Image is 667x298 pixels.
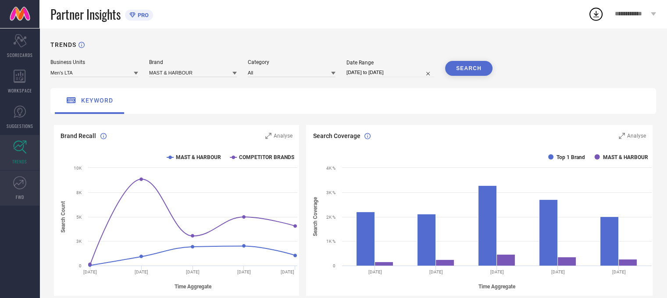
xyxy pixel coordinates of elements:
[333,263,335,268] text: 0
[627,133,646,139] span: Analyse
[274,133,292,139] span: Analyse
[326,166,335,170] text: 4K %
[248,59,335,65] div: Category
[149,59,237,65] div: Brand
[50,41,76,48] h1: TRENDS
[79,263,82,268] text: 0
[7,52,33,58] span: SCORECARDS
[313,132,360,139] span: Search Coverage
[60,201,66,233] tspan: Search Count
[175,284,212,290] tspan: Time Aggregate
[612,270,626,274] text: [DATE]
[74,166,82,170] text: 10K
[176,154,221,160] text: MAST & HARBOUR
[76,215,82,220] text: 5K
[7,123,33,129] span: SUGGESTIONS
[429,270,443,274] text: [DATE]
[237,270,251,274] text: [DATE]
[619,133,625,139] svg: Zoom
[186,270,200,274] text: [DATE]
[281,270,294,274] text: [DATE]
[490,270,504,274] text: [DATE]
[265,133,271,139] svg: Zoom
[61,132,96,139] span: Brand Recall
[50,5,121,23] span: Partner Insights
[445,61,492,76] button: SEARCH
[588,6,604,22] div: Open download list
[346,60,434,66] div: Date Range
[603,154,648,160] text: MAST & HARBOUR
[81,97,113,104] span: keyword
[136,12,149,18] span: PRO
[76,239,82,244] text: 3K
[326,239,335,244] text: 1K %
[12,158,27,165] span: TRENDS
[551,270,565,274] text: [DATE]
[312,197,318,236] tspan: Search Coverage
[478,284,516,290] tspan: Time Aggregate
[326,190,335,195] text: 3K %
[239,154,294,160] text: COMPETITOR BRANDS
[556,154,585,160] text: Top 1 Brand
[8,87,32,94] span: WORKSPACE
[135,270,148,274] text: [DATE]
[368,270,382,274] text: [DATE]
[16,194,24,200] span: FWD
[83,270,97,274] text: [DATE]
[76,190,82,195] text: 8K
[346,68,434,77] input: Select date range
[50,59,138,65] div: Business Units
[326,215,335,220] text: 2K %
